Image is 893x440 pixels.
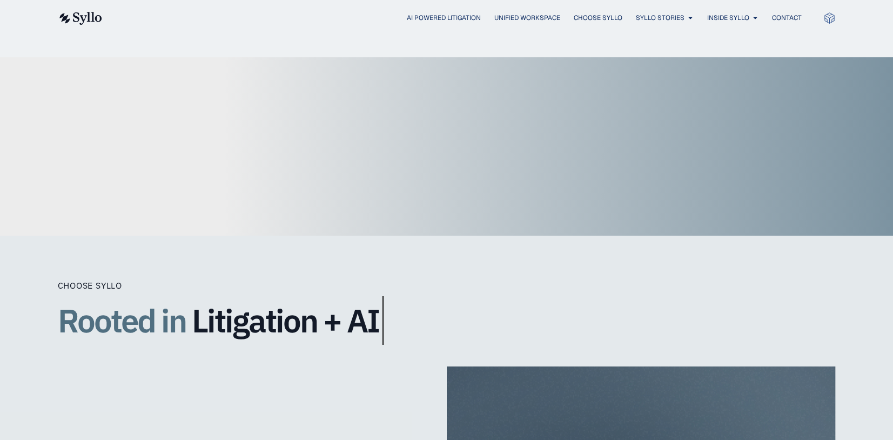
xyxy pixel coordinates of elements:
[192,303,379,338] span: Litigation + AI
[772,13,802,23] a: Contact
[407,13,481,23] a: AI Powered Litigation
[58,296,186,345] span: Rooted in
[574,13,622,23] a: Choose Syllo
[124,13,802,23] div: Menu Toggle
[58,12,102,25] img: syllo
[124,13,802,23] nav: Menu
[707,13,749,23] a: Inside Syllo
[636,13,684,23] a: Syllo Stories
[58,279,490,292] div: Choose Syllo
[494,13,560,23] a: Unified Workspace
